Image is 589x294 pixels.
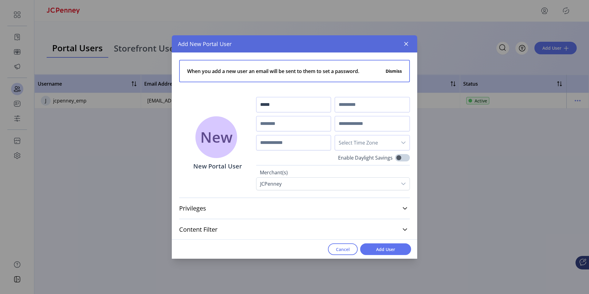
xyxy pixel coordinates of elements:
[256,178,285,190] div: JCPenney
[338,154,393,161] label: Enable Daylight Savings
[200,126,233,148] span: New
[360,243,411,255] button: Add User
[336,246,350,253] span: Cancel
[179,223,410,236] a: Content Filter
[335,135,397,150] span: Select Time Zone
[179,205,206,211] span: Privileges
[187,64,359,78] span: When you add a new user an email will be sent to them to set a password.
[179,202,410,215] a: Privileges
[368,246,403,253] span: Add User
[179,226,218,233] span: Content Filter
[328,243,358,255] button: Cancel
[386,68,402,74] button: Dismiss
[260,169,406,177] label: Merchant(s)
[397,135,410,150] div: dropdown trigger
[193,162,242,171] p: New Portal User
[178,40,232,48] span: Add New Portal User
